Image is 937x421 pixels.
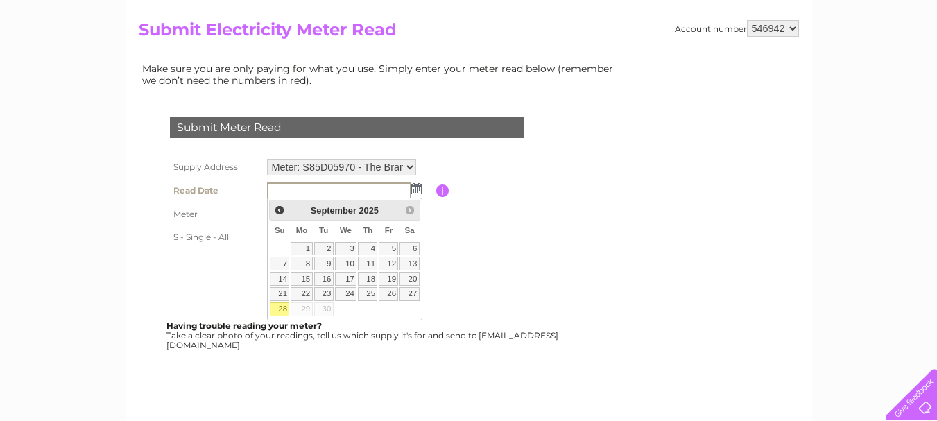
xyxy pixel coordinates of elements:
[291,242,312,256] a: 1
[170,117,524,138] div: Submit Meter Read
[335,287,357,301] a: 24
[891,59,924,69] a: Log out
[693,59,719,69] a: Water
[363,226,372,234] span: Thursday
[728,59,758,69] a: Energy
[270,302,289,316] a: 28
[296,226,308,234] span: Monday
[275,226,285,234] span: Sunday
[166,321,560,350] div: Take a clear photo of your readings, tell us which supply it's for and send to [EMAIL_ADDRESS][DO...
[291,287,312,301] a: 22
[379,287,398,301] a: 26
[399,242,419,256] a: 6
[166,179,264,203] th: Read Date
[319,226,328,234] span: Tuesday
[166,320,322,331] b: Having trouble reading your meter?
[274,205,285,216] span: Prev
[314,272,334,286] a: 16
[385,226,393,234] span: Friday
[291,272,312,286] a: 15
[379,242,398,256] a: 5
[399,257,419,270] a: 13
[399,287,419,301] a: 27
[675,20,799,37] div: Account number
[358,242,377,256] a: 4
[359,205,378,216] span: 2025
[291,257,312,270] a: 8
[314,242,334,256] a: 2
[335,272,357,286] a: 17
[141,8,797,67] div: Clear Business is a trading name of Verastar Limited (registered in [GEOGRAPHIC_DATA] No. 3667643...
[270,287,289,301] a: 21
[358,257,377,270] a: 11
[436,184,449,197] input: Information
[358,287,377,301] a: 25
[411,183,422,194] img: ...
[139,60,624,89] td: Make sure you are only paying for what you use. Simply enter your meter read below (remember we d...
[335,242,357,256] a: 3
[271,202,287,218] a: Prev
[399,272,419,286] a: 20
[314,257,334,270] a: 9
[816,59,836,69] a: Blog
[270,272,289,286] a: 14
[676,7,771,24] a: 0333 014 3131
[379,272,398,286] a: 19
[33,36,103,78] img: logo.png
[335,257,357,270] a: 10
[264,248,436,275] td: Are you sure the read you have entered is correct?
[139,20,799,46] h2: Submit Electricity Meter Read
[166,226,264,248] th: S - Single - All
[166,203,264,226] th: Meter
[166,155,264,179] th: Supply Address
[311,205,356,216] span: September
[379,257,398,270] a: 12
[766,59,808,69] a: Telecoms
[405,226,415,234] span: Saturday
[314,287,334,301] a: 23
[845,59,879,69] a: Contact
[340,226,352,234] span: Wednesday
[358,272,377,286] a: 18
[270,257,289,270] a: 7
